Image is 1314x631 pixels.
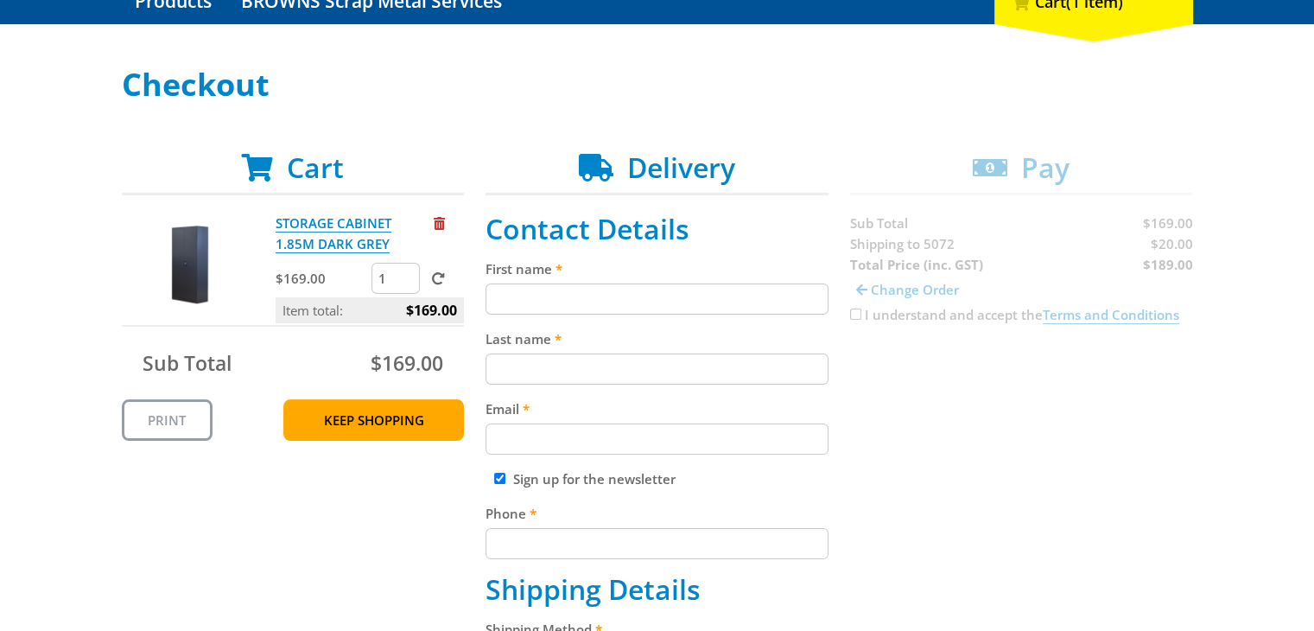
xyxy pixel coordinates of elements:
[486,424,828,455] input: Please enter your email address.
[486,503,828,524] label: Phone
[434,214,445,232] a: Remove from cart
[627,149,735,186] span: Delivery
[486,573,828,606] h2: Shipping Details
[486,328,828,349] label: Last name
[513,470,676,488] label: Sign up for the newsletter
[486,284,828,315] input: Please enter your first name.
[406,297,457,323] span: $169.00
[276,214,391,253] a: STORAGE CABINET 1.85M DARK GREY
[143,349,232,377] span: Sub Total
[122,399,213,441] a: Print
[486,398,828,419] label: Email
[486,258,828,279] label: First name
[138,213,242,316] img: STORAGE CABINET 1.85M DARK GREY
[486,528,828,559] input: Please enter your telephone number.
[371,349,443,377] span: $169.00
[122,67,1193,102] h1: Checkout
[486,354,828,385] input: Please enter your last name.
[486,213,828,245] h2: Contact Details
[276,297,464,323] p: Item total:
[287,149,344,186] span: Cart
[283,399,464,441] a: Keep Shopping
[276,268,368,289] p: $169.00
